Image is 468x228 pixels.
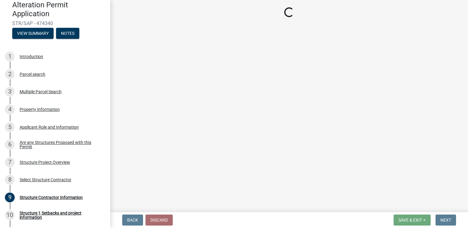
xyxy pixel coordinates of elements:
div: Structure 1 Setbacks and project information [20,211,100,219]
div: 7 [5,157,15,167]
div: Property Information [20,107,60,112]
div: 10 [5,210,15,220]
wm-modal-confirm: Notes [56,31,79,36]
button: Back [122,215,143,226]
div: 2 [5,69,15,79]
div: 4 [5,105,15,114]
button: Next [436,215,456,226]
span: Back [127,218,138,222]
div: Select Structure Contractor [20,178,71,182]
div: 5 [5,122,15,132]
div: Introduction [20,54,43,59]
span: Save & Exit [398,218,422,222]
button: View Summary [12,28,54,39]
div: 3 [5,87,15,97]
div: Structure Contractor Information [20,195,83,200]
wm-modal-confirm: Summary [12,31,54,36]
button: Notes [56,28,79,39]
div: 9 [5,193,15,202]
div: Parcel search [20,72,45,76]
div: Structure Project Overview [20,160,70,164]
span: STR/SAP - 474340 [12,20,98,26]
div: 1 [5,52,15,61]
div: 6 [5,140,15,149]
div: 8 [5,175,15,185]
div: Applicant Role and Information [20,125,79,129]
button: Save & Exit [394,215,431,226]
div: Are any Structures Proposed with this Permit [20,140,100,149]
button: Discard [145,215,173,226]
div: Multiple Parcel Search [20,90,62,94]
span: Next [440,218,451,222]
